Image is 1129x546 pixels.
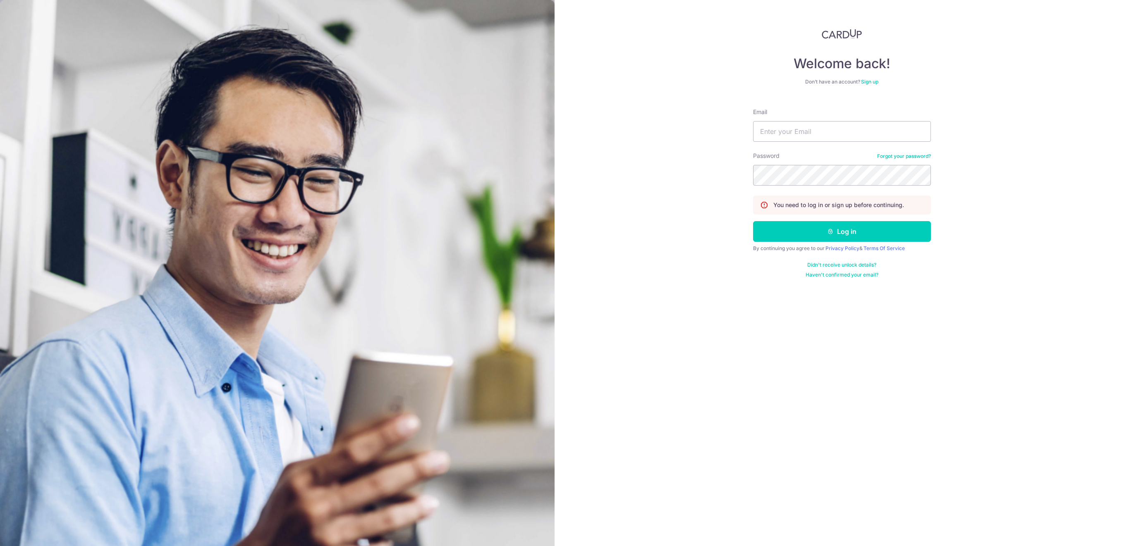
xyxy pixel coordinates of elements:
a: Privacy Policy [825,245,859,251]
label: Email [753,108,767,116]
a: Sign up [861,79,878,85]
img: CardUp Logo [822,29,862,39]
p: You need to log in or sign up before continuing. [773,201,904,209]
button: Log in [753,221,931,242]
a: Forgot your password? [877,153,931,160]
input: Enter your Email [753,121,931,142]
div: By continuing you agree to our & [753,245,931,252]
a: Didn't receive unlock details? [807,262,876,268]
a: Terms Of Service [863,245,905,251]
div: Don’t have an account? [753,79,931,85]
a: Haven't confirmed your email? [806,272,878,278]
h4: Welcome back! [753,55,931,72]
label: Password [753,152,780,160]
